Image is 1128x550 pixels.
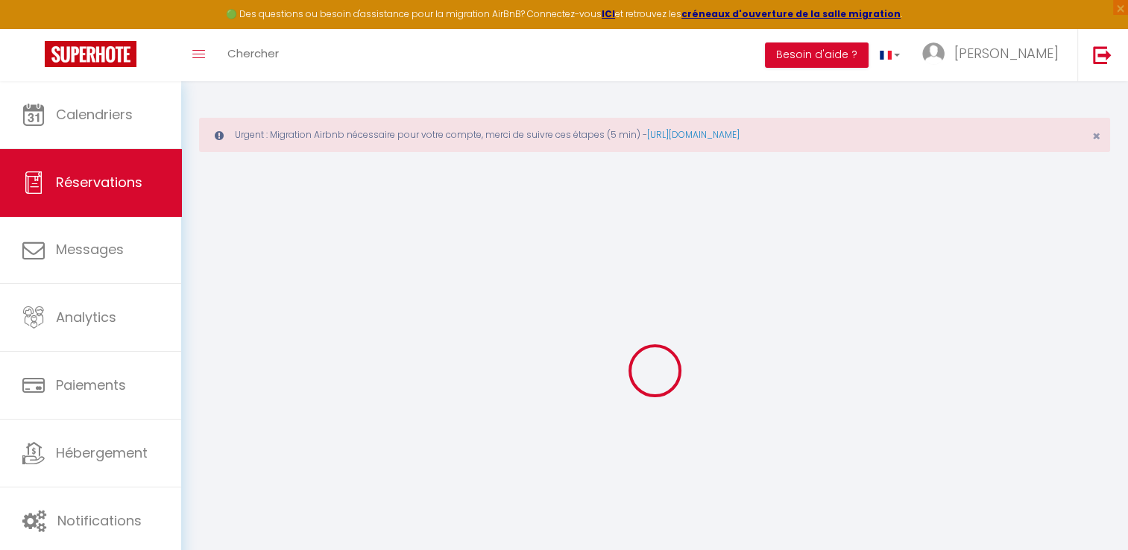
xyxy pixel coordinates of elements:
a: ... [PERSON_NAME] [911,29,1077,81]
img: logout [1093,45,1112,64]
img: Super Booking [45,41,136,67]
span: Paiements [56,376,126,394]
span: Hébergement [56,443,148,462]
a: créneaux d'ouverture de la salle migration [681,7,901,20]
div: Urgent : Migration Airbnb nécessaire pour votre compte, merci de suivre ces étapes (5 min) - [199,118,1110,152]
span: Calendriers [56,105,133,124]
span: Réservations [56,173,142,192]
a: [URL][DOMAIN_NAME] [647,128,740,141]
a: Chercher [216,29,290,81]
span: Chercher [227,45,279,61]
span: [PERSON_NAME] [954,44,1059,63]
button: Close [1092,130,1100,143]
span: Analytics [56,308,116,326]
span: × [1092,127,1100,145]
span: Messages [56,240,124,259]
button: Ouvrir le widget de chat LiveChat [12,6,57,51]
a: ICI [602,7,615,20]
button: Besoin d'aide ? [765,42,869,68]
img: ... [922,42,945,65]
span: Notifications [57,511,142,530]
